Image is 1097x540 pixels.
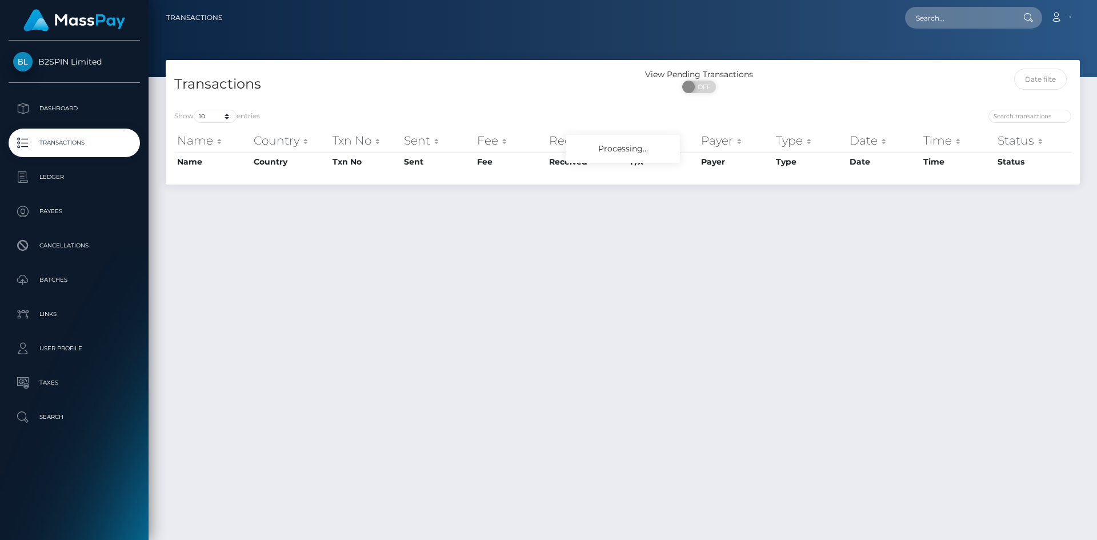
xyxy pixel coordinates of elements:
a: Dashboard [9,94,140,123]
th: Status [995,129,1071,152]
th: Name [174,153,251,171]
th: Type [773,153,847,171]
th: Payer [698,153,773,171]
th: Received [546,129,627,152]
th: Time [920,153,995,171]
input: Search... [905,7,1012,29]
a: Payees [9,197,140,226]
input: Date filter [1014,69,1067,90]
th: Type [773,129,847,152]
p: Search [13,409,135,426]
a: Ledger [9,163,140,191]
th: Time [920,129,995,152]
div: View Pending Transactions [623,69,775,81]
p: Ledger [13,169,135,186]
th: Country [251,129,330,152]
select: Showentries [194,110,237,123]
p: Cancellations [13,237,135,254]
th: Sent [401,153,474,171]
th: Fee [474,129,546,152]
h4: Transactions [174,74,614,94]
th: F/X [627,129,698,152]
a: Cancellations [9,231,140,260]
th: Status [995,153,1071,171]
label: Show entries [174,110,260,123]
th: Fee [474,153,546,171]
img: B2SPIN Limited [13,52,33,71]
p: Transactions [13,134,135,151]
th: Date [847,153,920,171]
p: Payees [13,203,135,220]
a: Batches [9,266,140,294]
th: Sent [401,129,474,152]
th: Txn No [330,129,401,152]
th: Payer [698,129,773,152]
th: Date [847,129,920,152]
a: Transactions [9,129,140,157]
img: MassPay Logo [23,9,125,31]
p: Batches [13,271,135,289]
a: User Profile [9,334,140,363]
p: User Profile [13,340,135,357]
p: Taxes [13,374,135,391]
a: Transactions [166,6,222,30]
span: B2SPIN Limited [9,57,140,67]
a: Links [9,300,140,329]
span: OFF [688,81,717,93]
div: Processing... [566,135,680,163]
a: Search [9,403,140,431]
input: Search transactions [988,110,1071,123]
th: Txn No [330,153,401,171]
a: Taxes [9,369,140,397]
p: Links [13,306,135,323]
th: Name [174,129,251,152]
th: Country [251,153,330,171]
p: Dashboard [13,100,135,117]
th: Received [546,153,627,171]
